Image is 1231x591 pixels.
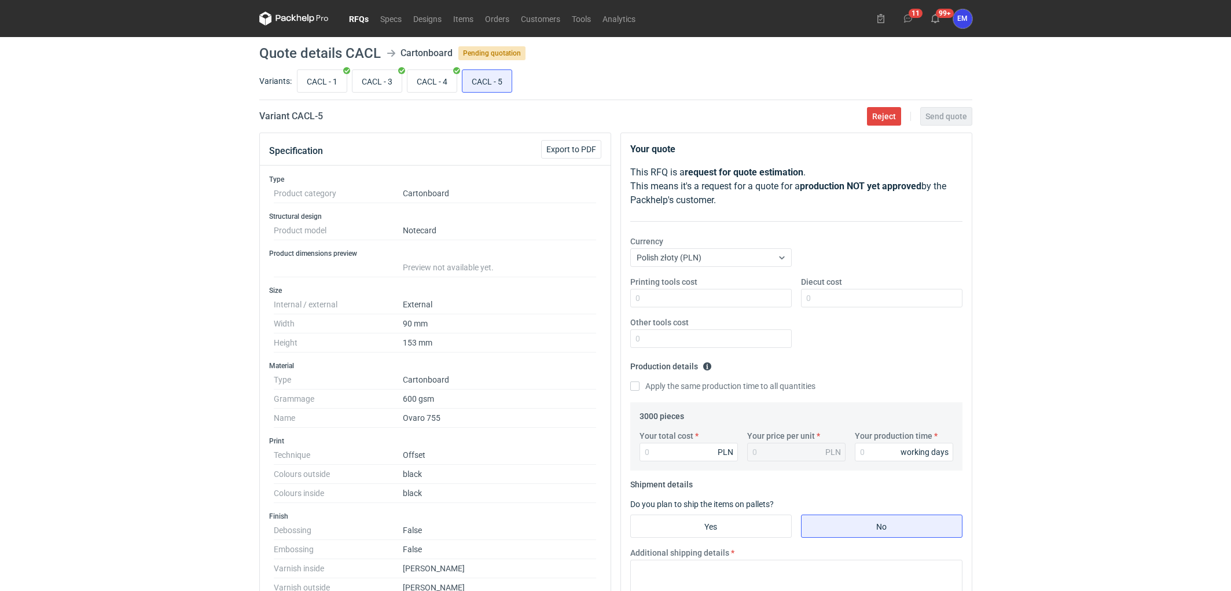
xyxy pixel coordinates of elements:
h3: Finish [269,512,601,521]
label: CACL - 3 [352,69,402,93]
dd: black [403,465,597,484]
input: 0 [630,289,792,307]
label: CACL - 1 [297,69,347,93]
a: Analytics [597,12,641,25]
input: 0 [640,443,738,461]
dd: [PERSON_NAME] [403,559,597,578]
h2: Variant CACL - 5 [259,109,323,123]
button: 11 [899,9,917,28]
span: Polish złoty (PLN) [637,253,701,262]
label: Apply the same production time to all quantities [630,380,815,392]
button: Reject [867,107,901,126]
label: CACL - 4 [407,69,457,93]
a: Designs [407,12,447,25]
button: 99+ [926,9,945,28]
h3: Material [269,361,601,370]
label: Additional shipping details [630,547,729,559]
span: Export to PDF [546,145,596,153]
h3: Print [269,436,601,446]
h3: Type [269,175,601,184]
label: Variants: [259,75,292,87]
dt: Debossing [274,521,403,540]
dt: Internal / external [274,295,403,314]
dt: Name [274,409,403,428]
dd: Cartonboard [403,370,597,390]
h3: Size [269,286,601,295]
dt: Colours inside [274,484,403,503]
label: Do you plan to ship the items on pallets? [630,500,774,509]
h3: Product dimensions preview [269,249,601,258]
strong: request for quote estimation [685,167,803,178]
strong: production NOT yet approved [800,181,921,192]
dd: Notecard [403,221,597,240]
legend: 3000 pieces [640,407,684,421]
dd: black [403,484,597,503]
div: working days [901,446,949,458]
dd: False [403,521,597,540]
label: Your total cost [640,430,693,442]
h3: Structural design [269,212,601,221]
a: Specs [374,12,407,25]
label: Your price per unit [747,430,815,442]
dt: Height [274,333,403,353]
div: PLN [718,446,733,458]
input: 0 [801,289,962,307]
a: Customers [515,12,566,25]
svg: Packhelp Pro [259,12,329,25]
legend: Production details [630,357,712,371]
button: Export to PDF [541,140,601,159]
span: Reject [872,112,896,120]
input: 0 [855,443,953,461]
a: Tools [566,12,597,25]
label: Printing tools cost [630,276,697,288]
dd: Offset [403,446,597,465]
button: Send quote [920,107,972,126]
dt: Technique [274,446,403,465]
strong: Your quote [630,144,675,155]
p: This RFQ is a . This means it's a request for a quote for a by the Packhelp's customer. [630,166,962,207]
input: 0 [630,329,792,348]
label: Yes [630,515,792,538]
dd: False [403,540,597,559]
label: Diecut cost [801,276,842,288]
span: Send quote [925,112,967,120]
dt: Width [274,314,403,333]
label: No [801,515,962,538]
dd: Cartonboard [403,184,597,203]
div: Cartonboard [400,46,453,60]
div: PLN [825,446,841,458]
span: Pending quotation [458,46,526,60]
dt: Type [274,370,403,390]
dd: Ovaro 755 [403,409,597,428]
a: Orders [479,12,515,25]
dt: Product model [274,221,403,240]
dt: Embossing [274,540,403,559]
a: Items [447,12,479,25]
dd: 600 gsm [403,390,597,409]
h1: Quote details CACL [259,46,381,60]
label: Currency [630,236,663,247]
dt: Varnish inside [274,559,403,578]
dt: Product category [274,184,403,203]
label: Other tools cost [630,317,689,328]
legend: Shipment details [630,475,693,489]
label: Your production time [855,430,932,442]
button: EM [953,9,972,28]
dd: 90 mm [403,314,597,333]
span: Preview not available yet. [403,263,494,272]
button: Specification [269,137,323,165]
div: Ewelina Macek [953,9,972,28]
dt: Colours outside [274,465,403,484]
dt: Grammage [274,390,403,409]
label: CACL - 5 [462,69,512,93]
dd: External [403,295,597,314]
dd: 153 mm [403,333,597,353]
a: RFQs [343,12,374,25]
